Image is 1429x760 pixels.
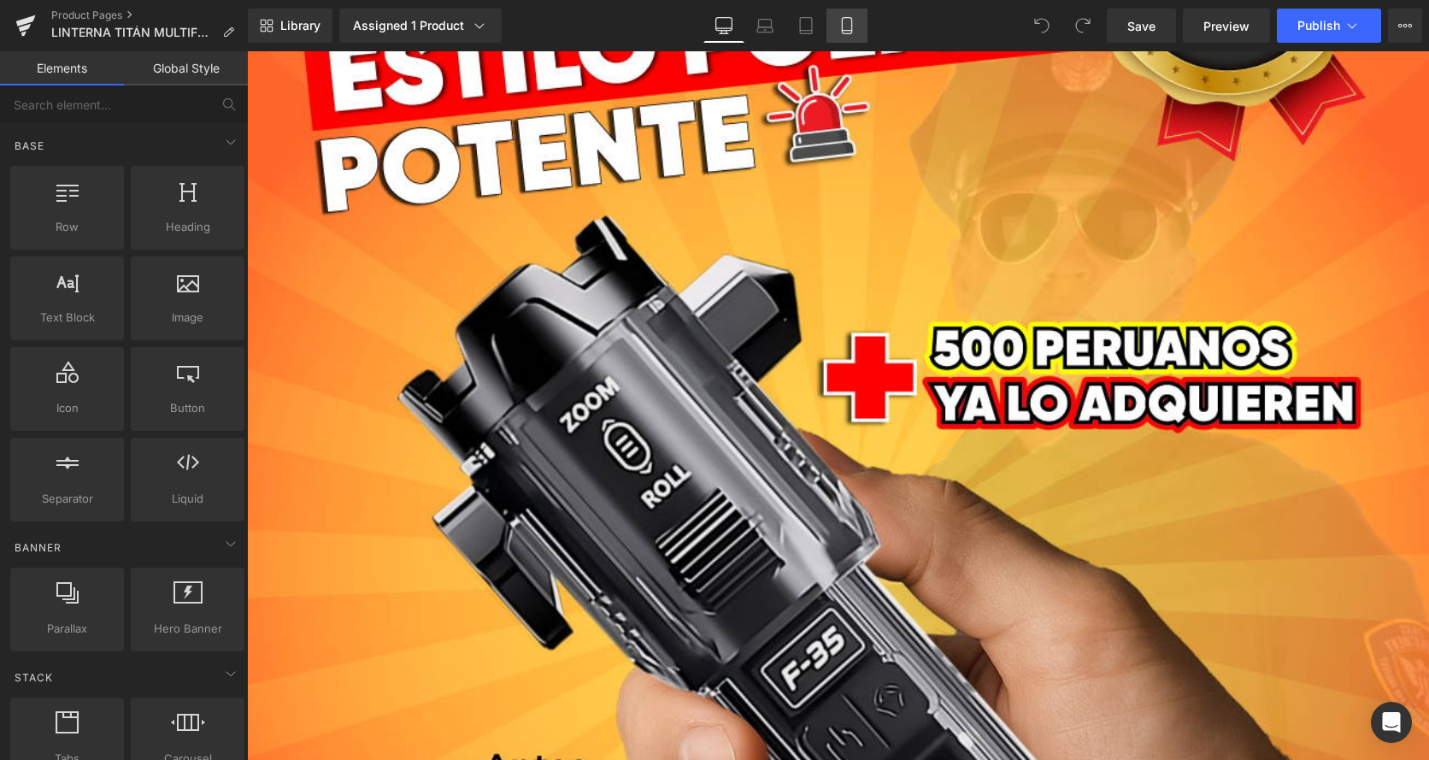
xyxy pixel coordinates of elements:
span: LINTERNA TITÁN MULTIFUNCIONAL 🔦🔨 [51,26,215,39]
a: Global Style [124,51,248,85]
a: Desktop [703,9,744,43]
span: Banner [13,539,63,556]
span: Heading [136,218,239,236]
span: Hero Banner [136,620,239,638]
span: Library [280,18,320,33]
button: Undo [1025,9,1059,43]
button: Publish [1277,9,1381,43]
a: Preview [1183,9,1270,43]
span: Text Block [15,309,119,327]
span: Button [136,399,239,417]
button: More [1388,9,1422,43]
button: Redo [1066,9,1100,43]
span: Save [1127,17,1156,35]
span: Row [15,218,119,236]
a: Product Pages [51,9,248,22]
span: Icon [15,399,119,417]
div: Assigned 1 Product [353,17,488,34]
span: Stack [13,669,55,686]
span: Liquid [136,490,239,508]
span: Publish [1297,19,1340,32]
a: Laptop [744,9,785,43]
div: Open Intercom Messenger [1371,702,1412,743]
span: Preview [1203,17,1250,35]
a: New Library [248,9,332,43]
span: Parallax [15,620,119,638]
span: Separator [15,490,119,508]
span: Image [136,309,239,327]
a: Mobile [826,9,867,43]
span: Base [13,138,46,154]
a: Tablet [785,9,826,43]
